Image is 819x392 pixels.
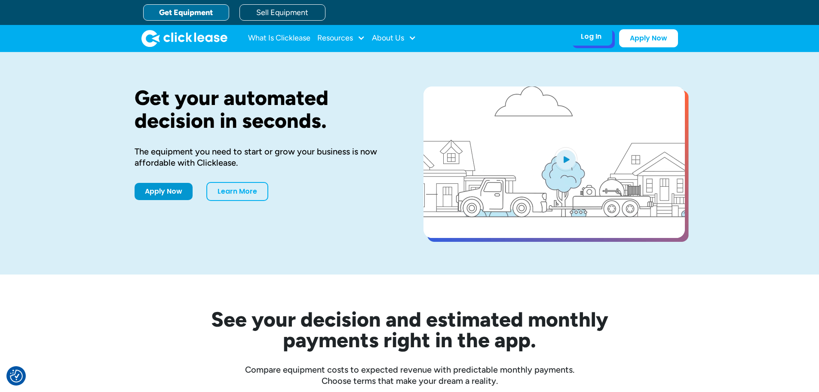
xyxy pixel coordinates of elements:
div: About Us [372,30,416,47]
a: Apply Now [135,183,193,200]
img: Blue play button logo on a light blue circular background [554,147,577,171]
div: Compare equipment costs to expected revenue with predictable monthly payments. Choose terms that ... [135,364,685,386]
a: Apply Now [619,29,678,47]
img: Revisit consent button [10,370,23,383]
img: Clicklease logo [141,30,227,47]
div: Resources [317,30,365,47]
div: The equipment you need to start or grow your business is now affordable with Clicklease. [135,146,396,168]
div: Log In [581,32,601,41]
h2: See your decision and estimated monthly payments right in the app. [169,309,650,350]
h1: Get your automated decision in seconds. [135,86,396,132]
a: Get Equipment [143,4,229,21]
a: Learn More [206,182,268,201]
a: Sell Equipment [239,4,325,21]
a: open lightbox [423,86,685,238]
button: Consent Preferences [10,370,23,383]
a: What Is Clicklease [248,30,310,47]
a: home [141,30,227,47]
